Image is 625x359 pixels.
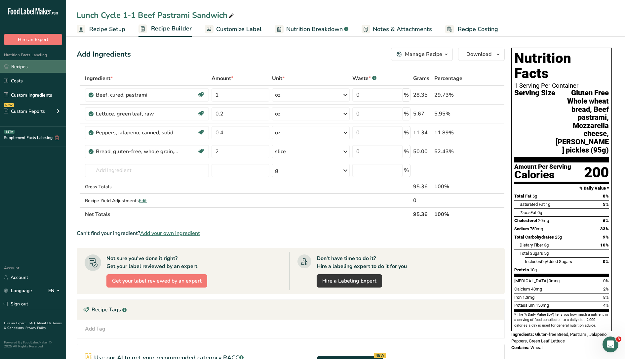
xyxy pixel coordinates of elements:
[84,207,411,221] th: Net Totals
[4,285,32,296] a: Language
[458,48,505,61] button: Download
[434,129,473,137] div: 11.89%
[413,183,432,191] div: 95.36
[603,235,609,240] span: 9%
[272,74,285,82] span: Unit
[4,103,14,107] div: NEW
[514,218,537,223] span: Cholesterol
[77,22,125,37] a: Recipe Setup
[4,340,62,348] div: Powered By FoodLabelMaker © 2025 All Rights Reserved
[511,332,534,337] span: Ingredients:
[546,202,550,207] span: 1g
[544,243,549,247] span: 3g
[616,337,621,342] span: 3
[106,254,197,270] div: Not sure you've done it right? Get your label reviewed by an expert
[4,321,27,326] a: Hire an Expert .
[434,74,462,82] span: Percentage
[514,278,548,283] span: [MEDICAL_DATA]
[48,287,62,295] div: EN
[106,274,207,288] button: Get your label reviewed by an expert
[77,229,505,237] div: Can't find your ingredient?
[140,229,200,237] span: Add your own ingredient
[151,24,192,33] span: Recipe Builder
[85,197,209,204] div: Recipe Yield Adjustments
[275,22,348,37] a: Nutrition Breakdown
[434,91,473,99] div: 29.73%
[138,21,192,37] a: Recipe Builder
[413,74,429,82] span: Grams
[85,164,209,177] input: Add Ingredient
[139,198,147,204] span: Edit
[286,25,343,34] span: Nutrition Breakdown
[514,287,530,292] span: Calcium
[4,108,45,115] div: Custom Reports
[514,303,535,308] span: Potassium
[4,321,62,330] a: Terms & Conditions .
[77,9,235,21] div: Lunch Cycle 1-1 Beef Pastrami Sandwich
[77,49,131,60] div: Add Ingredients
[514,312,609,328] section: * The % Daily Value (DV) tells you how much a nutrient in a serving of food contributes to a dail...
[352,74,376,82] div: Waste
[373,25,432,34] span: Notes & Attachments
[4,130,15,134] div: BETA
[584,164,609,181] div: 200
[112,277,202,285] span: Get your label reviewed by an expert
[511,332,606,343] span: Gluten-free Bread, Pastrami, Jalapeno Peppers, Green Leaf Lettuce
[405,50,442,58] div: Manage Recipe
[275,91,280,99] div: oz
[532,194,537,199] span: 6g
[520,210,536,215] span: Fat
[530,345,543,350] span: Wheat
[96,91,178,99] div: Beef, cured, pastrami
[600,226,609,231] span: 33%
[530,267,537,272] span: 10g
[391,48,453,61] button: Manage Recipe
[603,259,609,264] span: 0%
[511,345,529,350] span: Contains:
[525,259,572,264] span: Includes Added Sugars
[362,22,432,37] a: Notes & Attachments
[216,25,262,34] span: Customize Label
[433,207,475,221] th: 100%
[96,148,178,156] div: Bread, gluten-free, whole grain, made with tapioca starch and brown rice flour
[514,82,609,89] div: 1 Serving Per Container
[434,148,473,156] div: 52.43%
[549,278,560,283] span: 0mcg
[466,50,491,58] span: Download
[514,235,554,240] span: Total Carbohydrates
[413,110,432,118] div: 5.67
[544,251,549,256] span: 5g
[538,218,549,223] span: 20mg
[603,287,609,292] span: 2%
[85,183,209,190] div: Gross Totals
[520,251,543,256] span: Total Sugars
[89,25,125,34] span: Recipe Setup
[603,278,609,283] span: 0%
[520,210,530,215] i: Trans
[445,22,498,37] a: Recipe Costing
[275,110,280,118] div: oz
[434,110,473,118] div: 5.95%
[37,321,53,326] a: About Us .
[85,74,113,82] span: Ingredient
[317,254,407,270] div: Don't have time to do it? Hire a labeling expert to do it for you
[514,89,555,154] span: Serving Size
[4,34,62,45] button: Hire an Expert
[458,25,498,34] span: Recipe Costing
[514,170,571,180] div: Calories
[514,164,571,170] div: Amount Per Serving
[531,287,542,292] span: 40mg
[413,197,432,204] div: 0
[77,300,504,320] div: Recipe Tags
[434,183,473,191] div: 100%
[275,148,286,156] div: slice
[603,202,609,207] span: 5%
[205,22,262,37] a: Customize Label
[514,194,531,199] span: Total Fat
[555,235,562,240] span: 25g
[96,110,178,118] div: Lettuce, green leaf, raw
[96,129,178,137] div: Peppers, jalapeno, canned, solids and liquids
[413,148,432,156] div: 50.00
[537,210,542,215] span: 0g
[413,129,432,137] div: 11.34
